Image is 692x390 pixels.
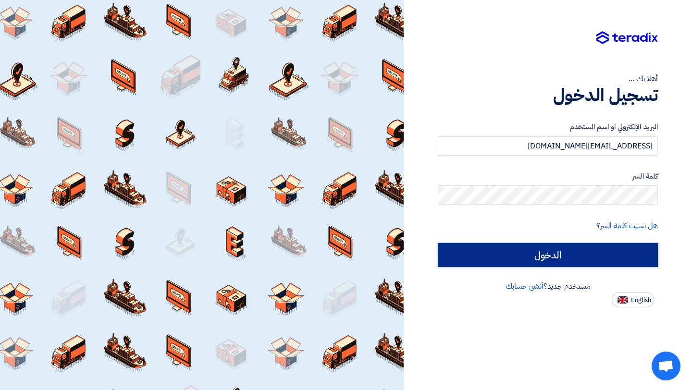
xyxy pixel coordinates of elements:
[438,243,658,267] input: الدخول
[438,280,658,292] div: مستخدم جديد؟
[612,292,654,307] button: English
[438,136,658,156] input: أدخل بريد العمل الإلكتروني او اسم المستخدم الخاص بك ...
[438,85,658,106] h1: تسجيل الدخول
[652,352,680,380] div: Open chat
[438,171,658,182] label: كلمة السر
[596,220,658,232] a: هل نسيت كلمة السر؟
[506,280,544,292] a: أنشئ حسابك
[596,31,658,45] img: Teradix logo
[631,297,651,304] span: English
[618,296,628,304] img: en-US.png
[438,73,658,85] div: أهلا بك ...
[438,122,658,133] label: البريد الإلكتروني او اسم المستخدم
